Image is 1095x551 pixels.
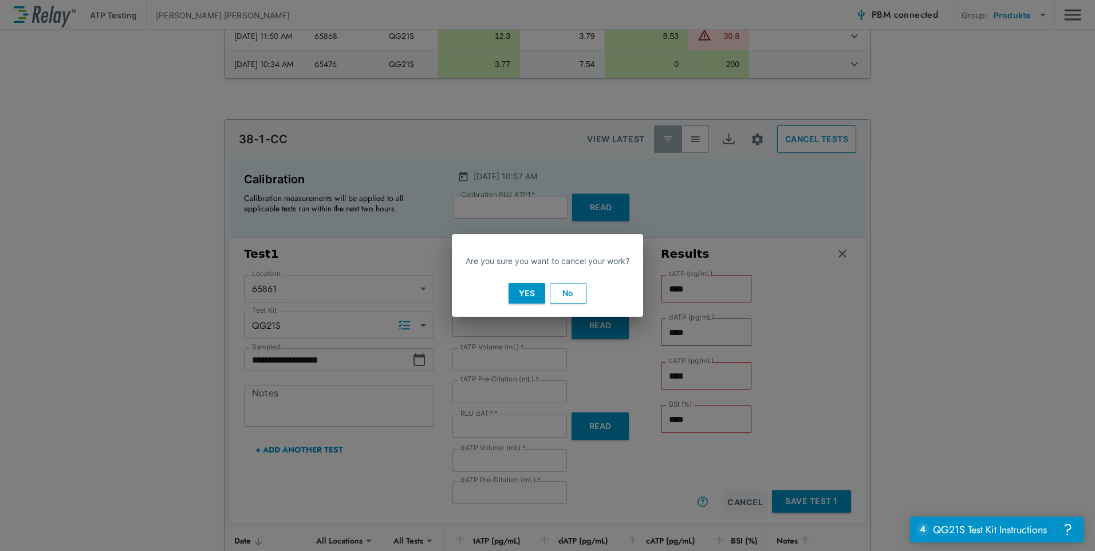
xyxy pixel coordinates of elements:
[466,255,629,267] p: Are you sure you want to cancel your work?
[550,283,586,304] button: No
[509,283,545,304] button: Yes
[910,517,1084,542] iframe: Resource center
